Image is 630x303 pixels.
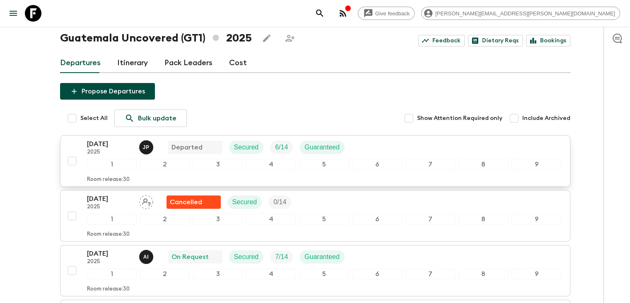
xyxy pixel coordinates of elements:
p: On Request [171,252,209,262]
p: A I [143,254,149,260]
h1: Guatemala Uncovered (GT1) 2025 [60,30,252,46]
span: Julio Posadas [139,143,155,149]
button: Edit this itinerary [258,30,275,46]
p: 2025 [87,259,133,265]
span: Include Archived [522,114,570,122]
span: [PERSON_NAME][EMAIL_ADDRESS][PERSON_NAME][DOMAIN_NAME] [431,10,620,17]
p: 2025 [87,204,133,210]
button: AI [139,250,155,264]
div: 5 [299,269,349,279]
div: Trip Fill [270,141,293,154]
p: Cancelled [170,197,202,207]
div: Secured [227,195,262,209]
p: Secured [234,252,259,262]
span: Share this itinerary [282,30,298,46]
button: menu [5,5,22,22]
a: Pack Leaders [164,53,212,73]
button: [DATE]2025Assign pack leaderFlash Pack cancellationSecuredTrip Fill123456789Room release:30 [60,190,570,242]
div: 8 [459,269,508,279]
p: [DATE] [87,139,133,149]
a: Itinerary [117,53,148,73]
span: Show Attention Required only [417,114,502,122]
div: 1 [87,269,137,279]
div: 7 [406,269,455,279]
p: [DATE] [87,194,133,204]
p: Guaranteed [304,252,340,262]
div: 9 [512,159,561,170]
div: Trip Fill [270,250,293,264]
button: [DATE]2025Julio PosadasDepartedSecuredTrip FillGuaranteed123456789Room release:30 [60,135,570,187]
p: Room release: 30 [87,176,130,183]
div: 6 [352,214,402,225]
div: 9 [512,214,561,225]
div: 1 [87,159,137,170]
a: Bookings [526,35,570,46]
div: 4 [246,269,296,279]
p: 7 / 14 [275,252,288,262]
p: 0 / 14 [273,197,286,207]
p: Departed [171,142,203,152]
div: 4 [246,159,296,170]
div: Flash Pack cancellation [167,195,221,209]
span: Assign pack leader [139,198,153,204]
div: 3 [193,159,243,170]
span: Select All [80,114,108,122]
a: Cost [229,53,247,73]
div: 4 [246,214,296,225]
a: Give feedback [358,7,415,20]
div: Trip Fill [268,195,291,209]
p: 2025 [87,149,133,156]
p: 6 / 14 [275,142,288,152]
div: 7 [406,159,455,170]
div: 3 [193,214,243,225]
button: [DATE]2025Alvaro IxtetelaOn RequestSecuredTrip FillGuaranteed123456789Room release:30 [60,245,570,296]
div: 5 [299,214,349,225]
a: Feedback [418,35,465,46]
div: 6 [352,269,402,279]
p: Room release: 30 [87,231,130,238]
div: 8 [459,159,508,170]
div: 6 [352,159,402,170]
div: 8 [459,214,508,225]
p: Guaranteed [304,142,340,152]
p: Room release: 30 [87,286,130,293]
a: Dietary Reqs [468,35,523,46]
div: Secured [229,250,264,264]
span: Give feedback [371,10,414,17]
div: 2 [140,214,190,225]
div: 2 [140,159,190,170]
div: 9 [512,269,561,279]
div: 2 [140,269,190,279]
div: 5 [299,159,349,170]
div: [PERSON_NAME][EMAIL_ADDRESS][PERSON_NAME][DOMAIN_NAME] [421,7,620,20]
a: Bulk update [114,110,187,127]
div: 1 [87,214,137,225]
p: Bulk update [138,113,176,123]
p: Secured [234,142,259,152]
p: [DATE] [87,249,133,259]
span: Alvaro Ixtetela [139,252,155,259]
p: Secured [232,197,257,207]
button: Propose Departures [60,83,155,100]
div: 7 [406,214,455,225]
div: Secured [229,141,264,154]
a: Departures [60,53,101,73]
div: 3 [193,269,243,279]
button: search adventures [311,5,328,22]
